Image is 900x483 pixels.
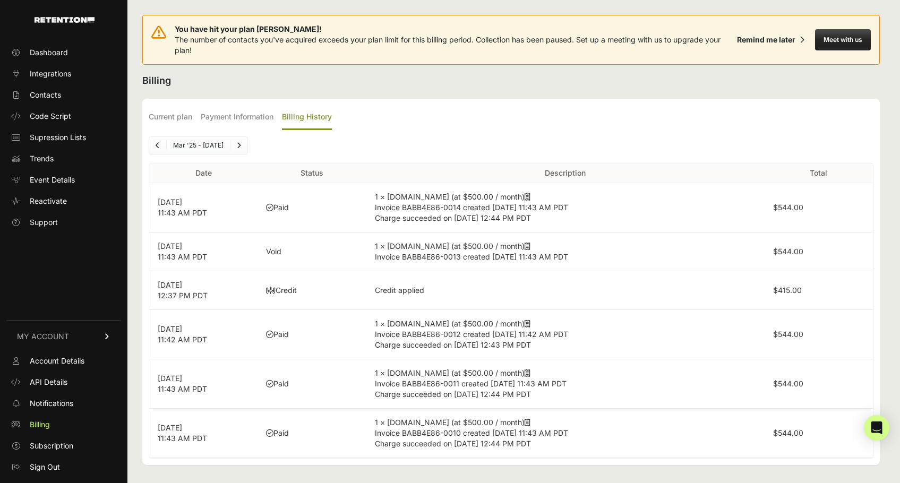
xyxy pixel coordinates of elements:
[6,193,121,210] a: Reactivate
[773,379,803,388] label: $544.00
[175,35,721,55] span: The number of contacts you've acquired exceeds your plan limit for this billing period. Collectio...
[773,286,802,295] label: $415.00
[258,183,366,232] td: Paid
[158,241,249,262] p: [DATE] 11:43 AM PDT
[6,65,121,82] a: Integrations
[375,439,531,448] span: Charge succeeded on [DATE] 12:44 PM PDT
[258,163,366,183] th: Status
[6,395,121,412] a: Notifications
[6,320,121,352] a: MY ACCOUNT
[30,398,73,409] span: Notifications
[773,330,803,339] label: $544.00
[366,232,765,271] td: 1 × [DOMAIN_NAME] (at $500.00 / month)
[30,377,67,387] span: API Details
[30,441,73,451] span: Subscription
[375,213,531,222] span: Charge succeeded on [DATE] 12:44 PM PDT
[366,310,765,359] td: 1 × [DOMAIN_NAME] (at $500.00 / month)
[6,437,121,454] a: Subscription
[30,356,84,366] span: Account Details
[375,330,568,339] span: Invoice BABB4E86-0012 created [DATE] 11:42 AM PDT
[733,30,809,49] button: Remind me later
[230,137,247,154] a: Next
[366,183,765,232] td: 1 × [DOMAIN_NAME] (at $500.00 / month)
[258,359,366,409] td: Paid
[765,163,873,183] th: Total
[6,129,121,146] a: Supression Lists
[149,163,258,183] th: Date
[201,105,273,130] label: Payment Information
[6,171,121,188] a: Event Details
[30,90,61,100] span: Contacts
[375,428,568,437] span: Invoice BABB4E86-0010 created [DATE] 11:43 AM PDT
[6,214,121,231] a: Support
[35,17,95,23] img: Retention.com
[6,352,121,369] a: Account Details
[30,68,71,79] span: Integrations
[375,203,568,212] span: Invoice BABB4E86-0014 created [DATE] 11:43 AM PDT
[30,111,71,122] span: Code Script
[773,247,803,256] label: $544.00
[6,87,121,103] a: Contacts
[375,379,567,388] span: Invoice BABB4E86-0011 created [DATE] 11:43 AM PDT
[166,141,230,150] li: Mar '25 - [DATE]
[6,150,121,167] a: Trends
[258,310,366,359] td: Paid
[258,232,366,271] td: Void
[149,137,166,154] a: Previous
[30,419,50,430] span: Billing
[366,163,765,183] th: Description
[175,24,733,34] span: You have hit your plan [PERSON_NAME]!
[158,280,249,301] p: [DATE] 12:37 PM PDT
[375,390,531,399] span: Charge succeeded on [DATE] 12:44 PM PDT
[30,462,60,472] span: Sign Out
[30,132,86,143] span: Supression Lists
[375,252,568,261] span: Invoice BABB4E86-0013 created [DATE] 11:43 AM PDT
[158,197,249,218] p: [DATE] 11:43 AM PDT
[149,105,192,130] label: Current plan
[366,271,765,310] td: Credit applied
[737,34,795,45] div: Remind me later
[258,271,366,310] td: Credit
[30,175,75,185] span: Event Details
[158,373,249,394] p: [DATE] 11:43 AM PDT
[282,105,332,130] label: Billing History
[864,415,889,441] div: Open Intercom Messenger
[30,196,67,206] span: Reactivate
[366,409,765,458] td: 1 × [DOMAIN_NAME] (at $500.00 / month)
[6,108,121,125] a: Code Script
[6,44,121,61] a: Dashboard
[375,340,531,349] span: Charge succeeded on [DATE] 12:43 PM PDT
[258,409,366,458] td: Paid
[142,73,880,88] h2: Billing
[30,217,58,228] span: Support
[30,153,54,164] span: Trends
[158,422,249,444] p: [DATE] 11:43 AM PDT
[6,416,121,433] a: Billing
[30,47,68,58] span: Dashboard
[815,29,871,50] button: Meet with us
[773,428,803,437] label: $544.00
[6,374,121,391] a: API Details
[6,459,121,476] a: Sign Out
[366,359,765,409] td: 1 × [DOMAIN_NAME] (at $500.00 / month)
[158,324,249,345] p: [DATE] 11:42 AM PDT
[773,203,803,212] label: $544.00
[17,331,69,342] span: MY ACCOUNT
